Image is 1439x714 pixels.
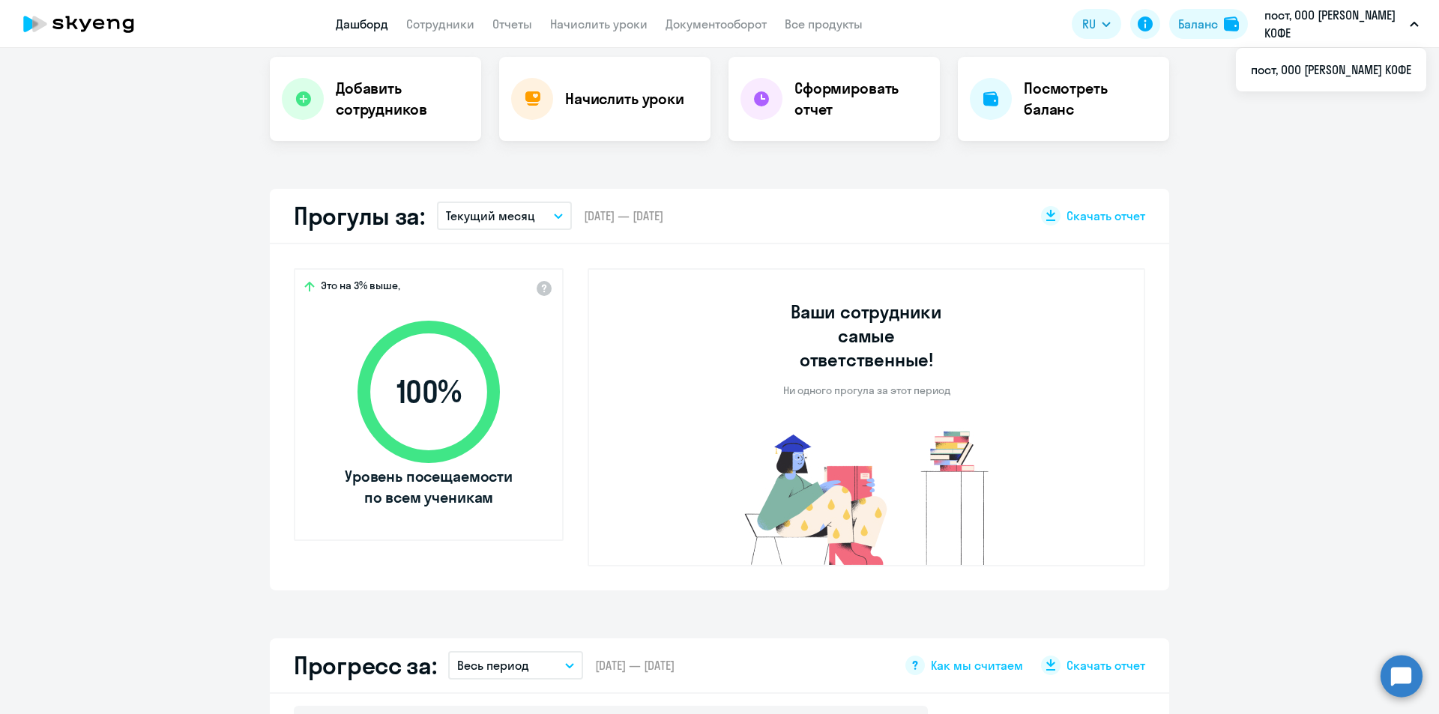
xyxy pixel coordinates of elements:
[931,657,1023,674] span: Как мы считаем
[1067,208,1145,224] span: Скачать отчет
[446,207,535,225] p: Текущий месяц
[770,300,963,372] h3: Ваши сотрудники самые ответственные!
[717,427,1017,565] img: no-truants
[785,16,863,31] a: Все продукты
[550,16,648,31] a: Начислить уроки
[294,650,436,680] h2: Прогресс за:
[448,651,583,680] button: Весь период
[1072,9,1121,39] button: RU
[457,656,529,674] p: Весь период
[1082,15,1096,33] span: RU
[565,88,684,109] h4: Начислить уроки
[1236,48,1426,91] ul: RU
[343,466,515,508] span: Уровень посещаемости по всем ученикам
[1024,78,1157,120] h4: Посмотреть баланс
[492,16,532,31] a: Отчеты
[321,279,400,297] span: Это на 3% выше,
[1224,16,1239,31] img: balance
[1264,6,1404,42] p: пост, ООО [PERSON_NAME] КОФЕ
[1257,6,1426,42] button: пост, ООО [PERSON_NAME] КОФЕ
[595,657,675,674] span: [DATE] — [DATE]
[666,16,767,31] a: Документооборот
[1169,9,1248,39] button: Балансbalance
[406,16,474,31] a: Сотрудники
[783,384,950,397] p: Ни одного прогула за этот период
[1067,657,1145,674] span: Скачать отчет
[343,374,515,410] span: 100 %
[294,201,425,231] h2: Прогулы за:
[336,78,469,120] h4: Добавить сотрудников
[336,16,388,31] a: Дашборд
[1178,15,1218,33] div: Баланс
[584,208,663,224] span: [DATE] — [DATE]
[794,78,928,120] h4: Сформировать отчет
[437,202,572,230] button: Текущий месяц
